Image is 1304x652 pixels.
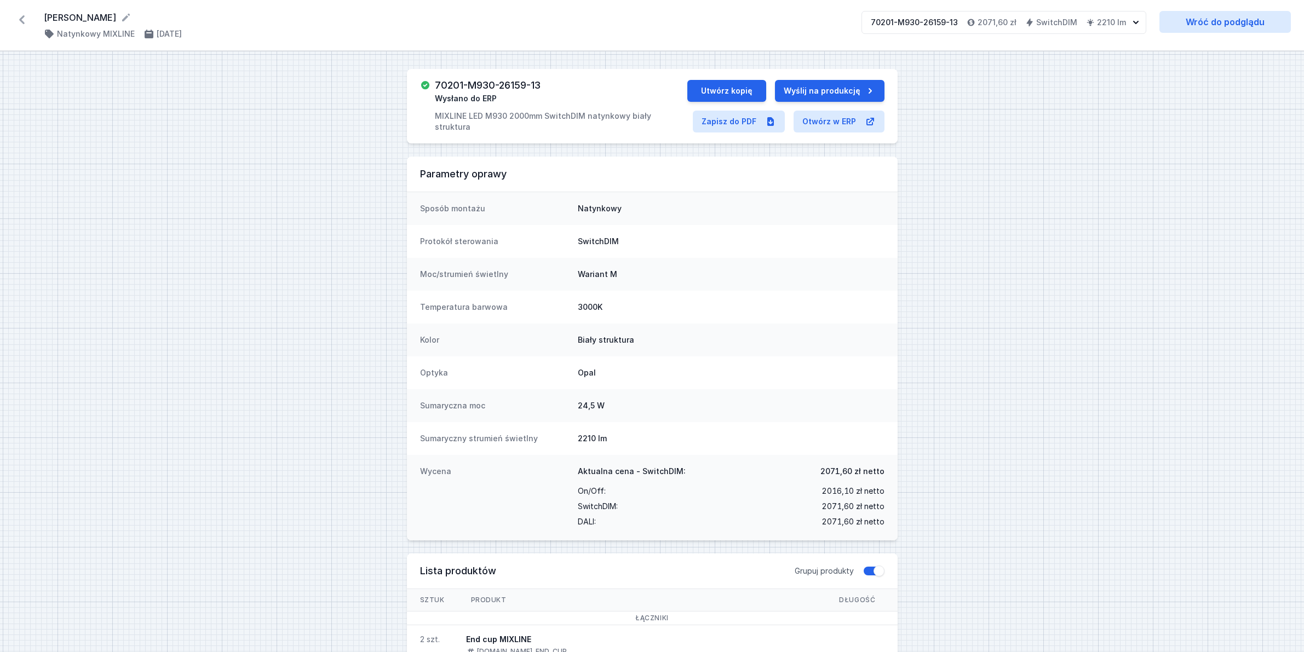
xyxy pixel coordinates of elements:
[578,203,884,214] dd: Natynkowy
[420,367,569,378] dt: Optyka
[458,589,520,611] span: Produkt
[794,111,884,132] a: Otwórz w ERP
[420,634,440,645] div: 2 szt.
[420,334,569,345] dt: Kolor
[420,466,569,529] dt: Wycena
[407,589,458,611] span: Sztuk
[420,302,569,313] dt: Temperatura barwowa
[420,400,569,411] dt: Sumaryczna moc
[420,236,569,247] dt: Protokół sterowania
[420,168,884,181] h3: Parametry oprawy
[1036,17,1077,28] h4: SwitchDIM
[44,11,848,24] form: [PERSON_NAME]
[775,80,884,102] button: Wyślij na produkcję
[578,433,884,444] dd: 2210 lm
[420,614,884,622] h3: Łączniki
[420,433,569,444] dt: Sumaryczny strumień świetlny
[863,566,884,576] button: Grupuj produkty
[466,634,567,645] div: End cup MIXLINE
[578,466,686,477] span: Aktualna cena - SwitchDIM:
[693,111,785,132] a: Zapisz do PDF
[420,269,569,280] dt: Moc/strumień świetlny
[435,111,687,132] p: MIXLINE LED M930 2000mm SwitchDIM natynkowy biały struktura
[157,28,182,39] h4: [DATE]
[578,514,596,529] span: DALI :
[687,80,766,102] button: Utwórz kopię
[578,499,618,514] span: SwitchDIM :
[435,80,541,91] h3: 70201-M930-26159-13
[795,566,854,576] span: Grupuj produkty
[820,466,884,477] span: 2071,60 zł netto
[578,367,884,378] dd: Opal
[822,514,884,529] span: 2071,60 zł netto
[420,564,795,578] h3: Lista produktów
[578,269,884,280] dd: Wariant M
[120,12,131,23] button: Edytuj nazwę projektu
[822,483,884,499] span: 2016,10 zł netto
[420,203,569,214] dt: Sposób montażu
[578,483,606,499] span: On/Off :
[578,334,884,345] dd: Biały struktura
[578,302,884,313] dd: 3000K
[826,589,888,611] span: Długość
[1097,17,1126,28] h4: 2210 lm
[578,400,884,411] dd: 24,5 W
[435,93,497,104] span: Wysłano do ERP
[822,499,884,514] span: 2071,60 zł netto
[57,28,135,39] h4: Natynkowy MIXLINE
[861,11,1146,34] button: 70201-M930-26159-132071,60 złSwitchDIM2210 lm
[578,236,884,247] dd: SwitchDIM
[1159,11,1291,33] a: Wróć do podglądu
[871,17,958,28] div: 70201-M930-26159-13
[978,17,1016,28] h4: 2071,60 zł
